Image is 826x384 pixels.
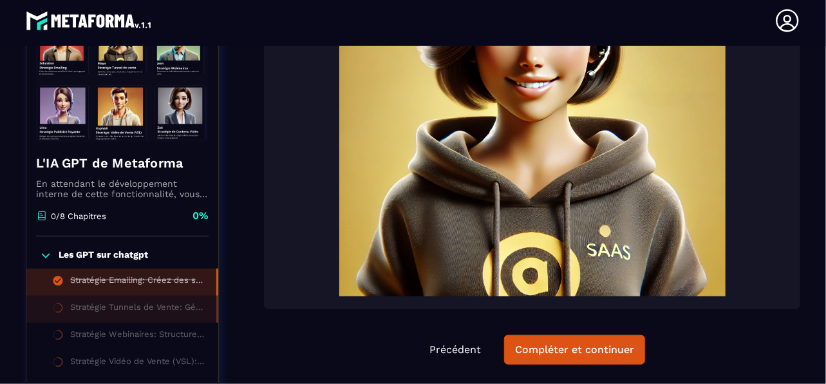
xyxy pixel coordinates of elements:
[192,209,209,223] p: 0%
[36,178,209,199] p: En attendant le développement interne de cette fonctionnalité, vous pouvez déjà l’utiliser avec C...
[59,249,148,262] p: Les GPT sur chatgpt
[51,211,106,221] p: 0/8 Chapitres
[70,329,205,343] div: Stratégie Webinaires: Structurez un webinaire impactant qui captive et vend
[70,275,203,289] div: Stratégie Emailing: Créez des séquences email irrésistibles qui engagent et convertissent.
[504,335,645,365] button: Compléter et continuer
[36,15,209,144] img: banner
[36,154,209,172] h4: L'IA GPT de Metaforma
[26,8,153,34] img: logo
[70,356,205,370] div: Stratégie Vidéo de Vente (VSL): Concevez une vidéo de vente puissante qui transforme les prospect...
[70,302,203,316] div: Stratégie Tunnels de Vente: Générez des textes ultra persuasifs pour maximiser vos conversions
[515,343,634,356] div: Compléter et continuer
[419,336,491,364] button: Précédent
